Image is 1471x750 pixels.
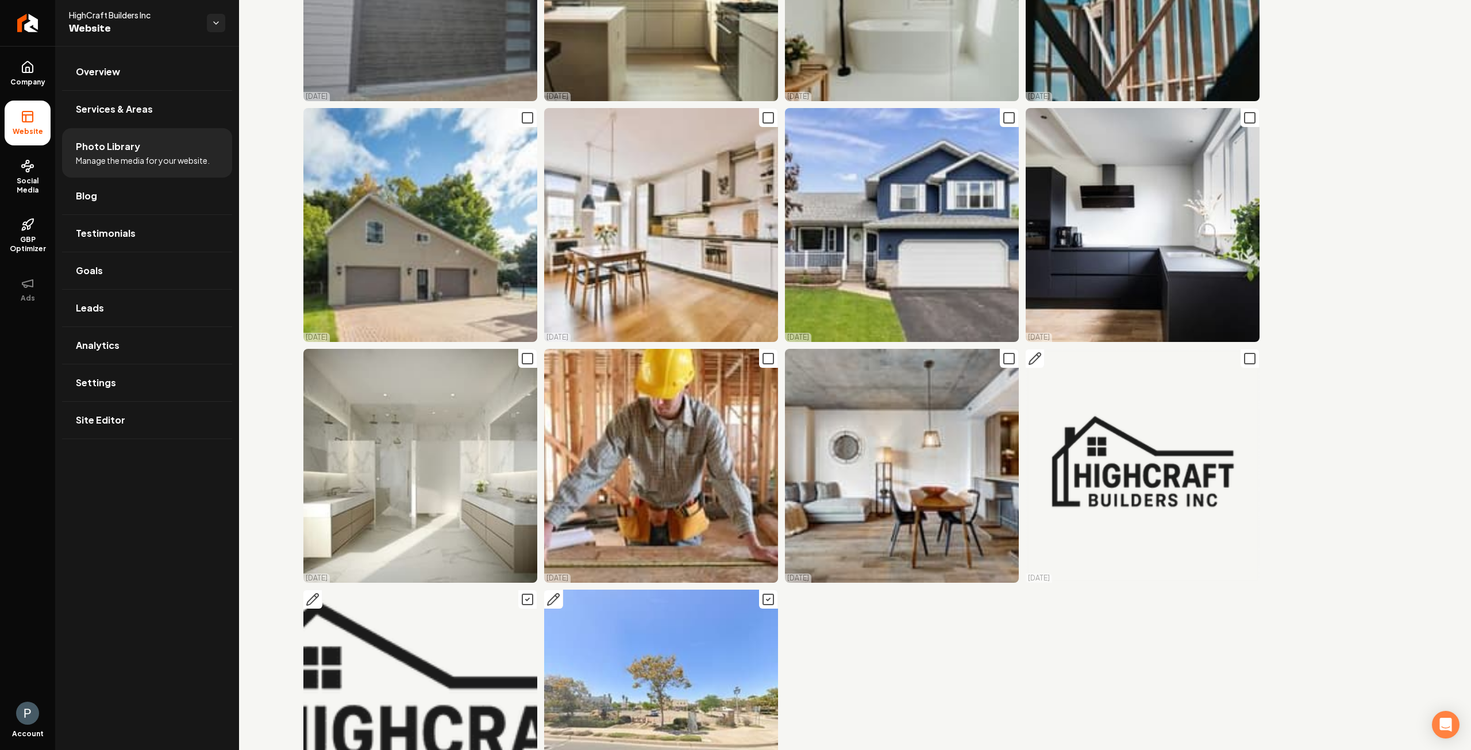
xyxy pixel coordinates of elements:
img: Rebolt Logo [17,14,38,32]
span: Website [69,21,198,37]
span: Overview [76,65,120,79]
p: [DATE] [1028,333,1050,342]
img: Modern black kitchen design with sleek cabinetry, stainless steel appliances, and natural light. [1026,108,1260,342]
span: Photo Library [76,140,140,153]
a: GBP Optimizer [5,209,51,263]
span: HighCraft Builders Inc [69,9,198,21]
span: Analytics [76,339,120,352]
span: Ads [16,294,40,303]
p: [DATE] [546,574,568,583]
p: [DATE] [546,92,568,101]
p: [DATE] [306,333,328,342]
img: Modern kitchen with wooden floors, white cabinets, and a dining table with flowers. [544,108,778,342]
span: GBP Optimizer [5,235,51,253]
a: Testimonials [62,215,232,252]
p: [DATE] [306,574,328,583]
span: Goals [76,264,103,278]
span: Company [6,78,50,87]
span: Testimonials [76,226,136,240]
p: [DATE] [787,333,809,342]
span: Services & Areas [76,102,153,116]
img: Blue two-story house with a garage, landscaped yard, and clear blue sky. [785,108,1019,342]
a: Social Media [5,150,51,204]
img: Modern living room and kitchen with wooden floor, sleek furniture, and stylish decor. [785,349,1019,583]
img: Highcraft Builders Inc logo featuring a house silhouette and bold lettering. [1026,349,1260,583]
a: Goals [62,252,232,289]
img: Construction worker measuring wood at a job site, wearing a hard hat and tool belt. [544,349,778,583]
p: [DATE] [1028,574,1050,583]
span: Settings [76,376,116,390]
button: Open user button [16,702,39,725]
img: Paul Edwards [16,702,39,725]
a: Company [5,51,51,96]
a: Services & Areas [62,91,232,128]
p: [DATE] [546,333,568,342]
a: Site Editor [62,402,232,439]
a: Leads [62,290,232,326]
img: Luxurious modern bathroom with marble walls, dual vanities, and elegant lighting. [303,349,537,583]
span: Social Media [5,176,51,195]
button: Ads [5,267,51,312]
p: [DATE] [787,574,809,583]
span: Manage the media for your website. [76,155,210,166]
div: Open Intercom Messenger [1432,711,1460,739]
a: Analytics [62,327,232,364]
a: Blog [62,178,232,214]
span: Blog [76,189,97,203]
p: [DATE] [306,92,328,101]
span: Leads [76,301,104,315]
span: Website [8,127,48,136]
a: Settings [62,364,232,401]
span: Site Editor [76,413,125,427]
img: Modern two-car garage with a spacious driveway and lush greenery under a clear blue sky. [303,108,537,342]
p: [DATE] [787,92,809,101]
span: Account [12,729,44,739]
p: [DATE] [1028,92,1050,101]
a: Overview [62,53,232,90]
